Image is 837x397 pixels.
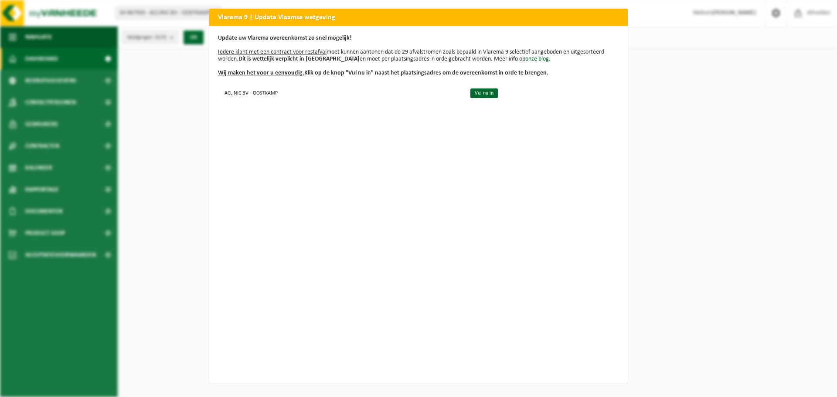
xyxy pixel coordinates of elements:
[218,85,463,100] td: ACLINIC BV - OOSTKAMP
[218,70,548,76] b: Klik op de knop "Vul nu in" naast het plaatsingsadres om de overeenkomst in orde te brengen.
[525,56,551,62] a: onze blog.
[218,35,619,77] p: moet kunnen aantonen dat de 29 afvalstromen zoals bepaald in Vlarema 9 selectief aangeboden en ui...
[470,88,498,98] a: Vul nu in
[218,49,327,55] u: Iedere klant met een contract voor restafval
[218,70,304,76] u: Wij maken het voor u eenvoudig.
[238,56,360,62] b: Dit is wettelijk verplicht in [GEOGRAPHIC_DATA]
[209,9,628,25] h2: Vlarema 9 | Update Vlaamse wetgeving
[4,378,146,397] iframe: chat widget
[218,35,352,41] b: Update uw Vlarema overeenkomst zo snel mogelijk!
